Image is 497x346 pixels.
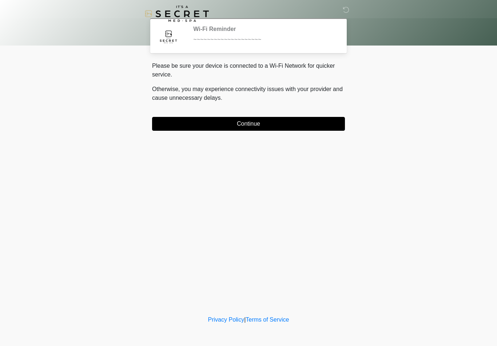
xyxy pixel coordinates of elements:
p: Otherwise, you may experience connectivity issues with your provider and cause unnecessary delays [152,85,345,102]
h2: Wi-Fi Reminder [193,25,334,32]
p: Please be sure your device is connected to a Wi-Fi Network for quicker service. [152,62,345,79]
a: | [244,316,246,323]
span: . [221,95,222,101]
button: Continue [152,117,345,131]
a: Privacy Policy [208,316,244,323]
a: Terms of Service [246,316,289,323]
div: ~~~~~~~~~~~~~~~~~~~~ [193,35,334,44]
img: Agent Avatar [158,25,179,47]
img: It's A Secret Med Spa Logo [145,5,209,22]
